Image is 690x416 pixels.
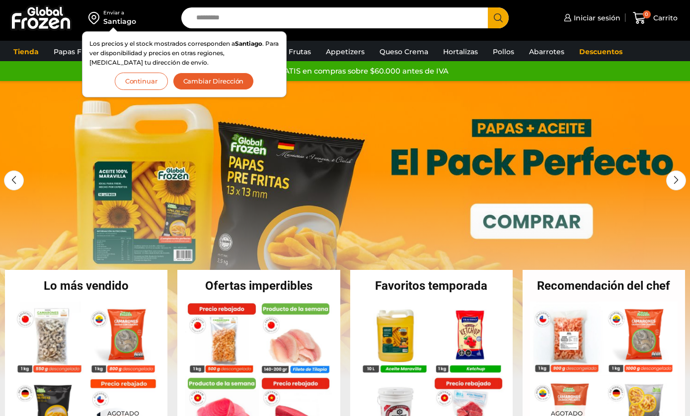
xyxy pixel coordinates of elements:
[630,6,680,30] a: 0 Carrito
[89,39,279,68] p: Los precios y el stock mostrados corresponden a . Para ver disponibilidad y precios en otras regi...
[524,42,569,61] a: Abarrotes
[574,42,627,61] a: Descuentos
[438,42,483,61] a: Hortalizas
[571,13,620,23] span: Iniciar sesión
[88,9,103,26] img: address-field-icon.svg
[103,9,136,16] div: Enviar a
[375,42,433,61] a: Queso Crema
[643,10,651,18] span: 0
[321,42,370,61] a: Appetizers
[350,280,513,292] h2: Favoritos temporada
[103,16,136,26] div: Santiago
[49,42,102,61] a: Papas Fritas
[523,280,685,292] h2: Recomendación del chef
[651,13,678,23] span: Carrito
[235,40,262,47] strong: Santiago
[561,8,620,28] a: Iniciar sesión
[115,73,168,90] button: Continuar
[488,7,509,28] button: Search button
[4,170,24,190] div: Previous slide
[488,42,519,61] a: Pollos
[666,170,686,190] div: Next slide
[173,73,254,90] button: Cambiar Dirección
[5,280,167,292] h2: Lo más vendido
[8,42,44,61] a: Tienda
[177,280,340,292] h2: Ofertas imperdibles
